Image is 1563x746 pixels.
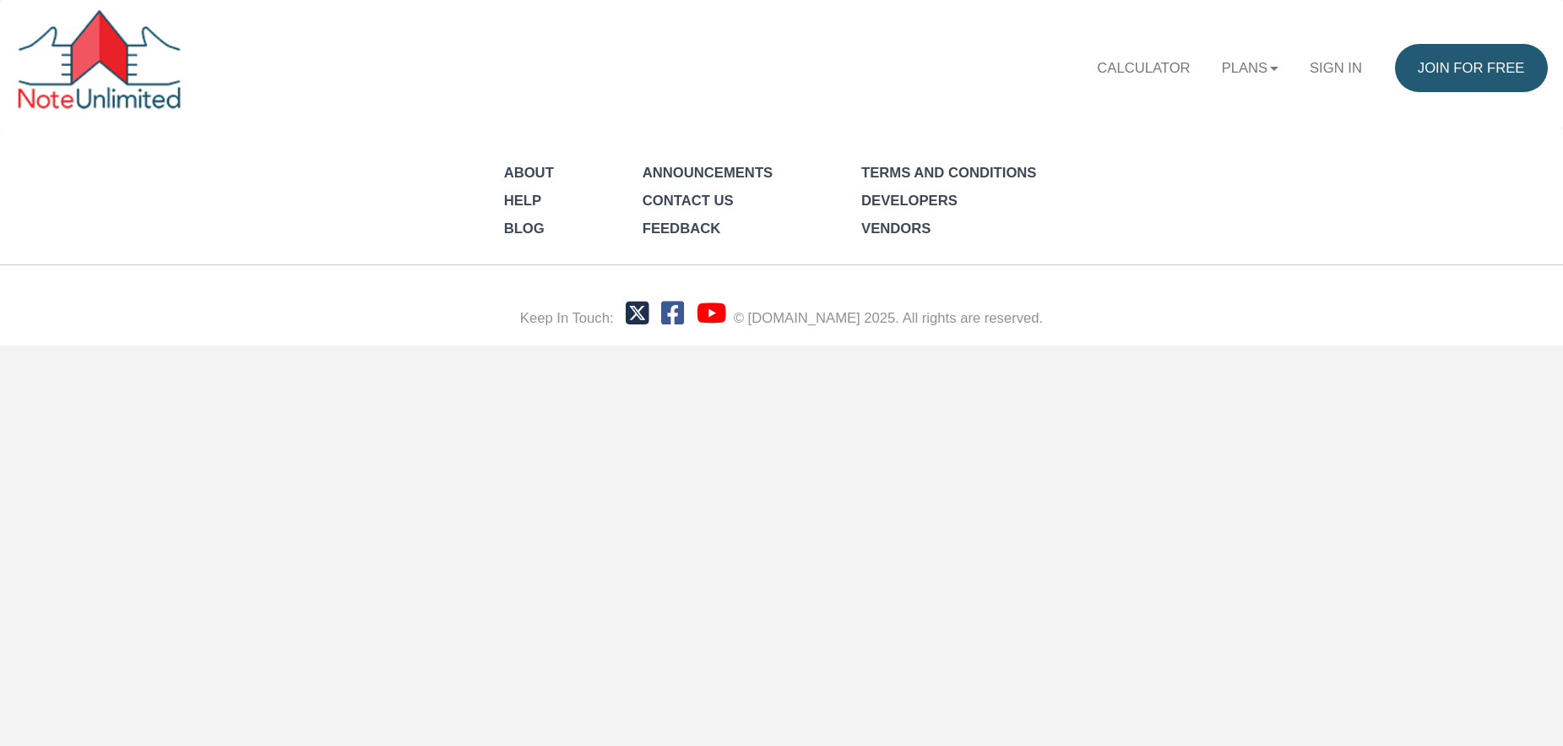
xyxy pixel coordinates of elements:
a: Vendors [861,221,931,237]
a: Terms and Conditions [861,165,1036,181]
a: Help [504,193,541,209]
a: About [504,165,554,181]
a: Announcements [643,165,773,181]
a: Sign in [1294,44,1377,92]
a: Blog [504,221,545,237]
a: Developers [861,193,958,209]
a: Contact Us [643,193,734,209]
a: Plans [1206,44,1294,92]
a: Feedback [643,221,720,237]
a: Calculator [1082,44,1206,92]
a: Join for FREE [1395,44,1548,92]
div: © [DOMAIN_NAME] 2025. All rights are reserved. [734,308,1043,329]
div: Keep In Touch: [520,308,614,329]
